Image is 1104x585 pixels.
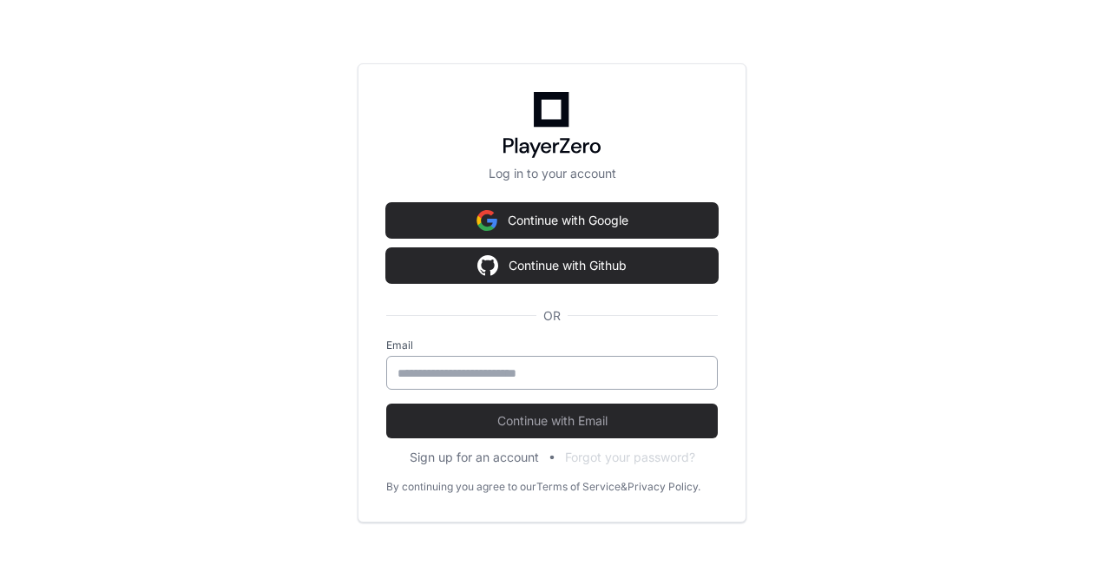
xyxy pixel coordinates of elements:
[386,248,718,283] button: Continue with Github
[386,203,718,238] button: Continue with Google
[410,449,539,466] button: Sign up for an account
[565,449,695,466] button: Forgot your password?
[477,248,498,283] img: Sign in with google
[536,307,568,325] span: OR
[386,165,718,182] p: Log in to your account
[476,203,497,238] img: Sign in with google
[386,404,718,438] button: Continue with Email
[386,339,718,352] label: Email
[386,480,536,494] div: By continuing you agree to our
[621,480,628,494] div: &
[628,480,700,494] a: Privacy Policy.
[386,412,718,430] span: Continue with Email
[536,480,621,494] a: Terms of Service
